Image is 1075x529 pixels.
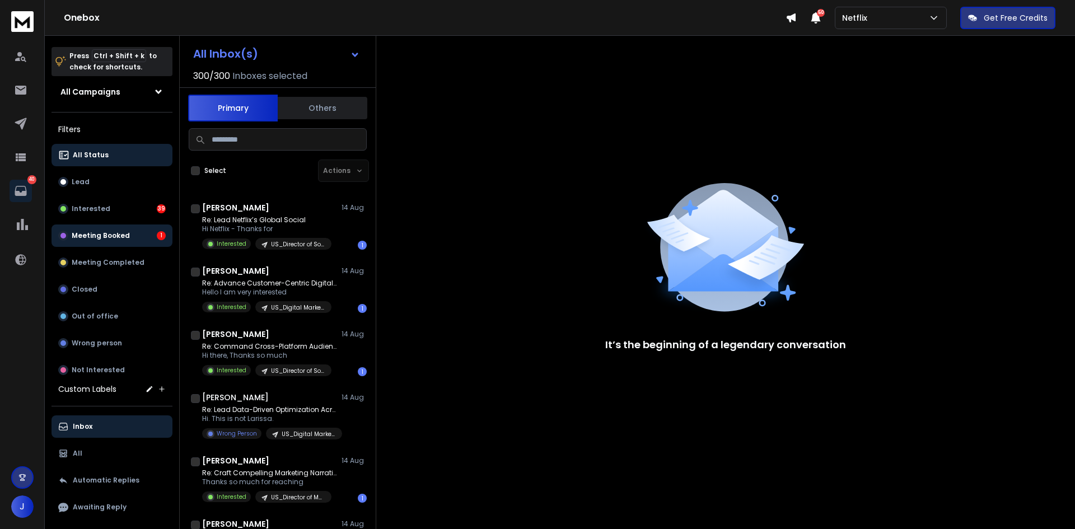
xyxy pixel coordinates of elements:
h3: Custom Labels [58,383,116,395]
p: Re: Lead Netflix’s Global Social [202,216,331,224]
p: Get Free Credits [984,12,1048,24]
button: Out of office [52,305,172,327]
h1: All Campaigns [60,86,120,97]
p: US_Digital Marketing Manager_06(14/8) [271,303,325,312]
p: US_Director of Social Media_05(14/8) [271,240,325,249]
p: Re: Command Cross-Platform Audience Engagement [202,342,336,351]
a: 40 [10,180,32,202]
h1: [PERSON_NAME] [202,455,269,466]
p: Hi Netflix - Thanks for [202,224,331,233]
p: Hi. This is not Larissa. [202,414,336,423]
label: Select [204,166,226,175]
p: 14 Aug [342,330,367,339]
button: Others [278,96,367,120]
p: Wrong Person [217,429,257,438]
p: All Status [73,151,109,160]
div: 1 [358,241,367,250]
p: Automatic Replies [73,476,139,485]
p: Meeting Completed [72,258,144,267]
p: 14 Aug [342,203,367,212]
p: Awaiting Reply [73,503,127,512]
div: 1 [358,494,367,503]
p: 14 Aug [342,519,367,528]
p: Closed [72,285,97,294]
p: 40 [27,175,36,184]
button: Awaiting Reply [52,496,172,518]
p: US_Director of Marketing_6(8/8) [271,493,325,502]
p: It’s the beginning of a legendary conversation [605,337,846,353]
h1: [PERSON_NAME] [202,202,269,213]
p: Re: Craft Compelling Marketing Narratives [202,469,336,477]
button: Wrong person [52,332,172,354]
p: US_Director of Social Media_05(14/8) [271,367,325,375]
h1: All Inbox(s) [193,48,258,59]
p: Hello I am very interested [202,288,336,297]
p: Re: Lead Data-Driven Optimization Across [202,405,336,414]
h3: Inboxes selected [232,69,307,83]
p: Interested [217,303,246,311]
button: All Inbox(s) [184,43,369,65]
button: Primary [188,95,278,121]
button: All Status [52,144,172,166]
p: 14 Aug [342,393,367,402]
p: 14 Aug [342,456,367,465]
p: Hi there, Thanks so much [202,351,336,360]
img: logo [11,11,34,32]
h1: [PERSON_NAME] [202,329,269,340]
div: 1 [358,367,367,376]
p: Lead [72,177,90,186]
h1: [PERSON_NAME] [202,265,269,277]
p: Press to check for shortcuts. [69,50,157,73]
p: Netflix [842,12,872,24]
div: 39 [157,204,166,213]
button: Get Free Credits [960,7,1055,29]
span: 50 [817,9,825,17]
button: Inbox [52,415,172,438]
h3: Filters [52,121,172,137]
div: 1 [157,231,166,240]
button: Meeting Completed [52,251,172,274]
button: Not Interested [52,359,172,381]
p: Interested [72,204,110,213]
p: Wrong person [72,339,122,348]
button: J [11,495,34,518]
p: Inbox [73,422,92,431]
button: Interested39 [52,198,172,220]
button: Lead [52,171,172,193]
p: 14 Aug [342,266,367,275]
p: US_Digital Marketing Manager_01(14/8) [282,430,335,438]
p: Out of office [72,312,118,321]
button: All [52,442,172,465]
p: Thanks so much for reaching [202,477,336,486]
p: Meeting Booked [72,231,130,240]
h1: Onebox [64,11,786,25]
span: Ctrl + Shift + k [92,49,146,62]
p: Re: Advance Customer-Centric Digital Journeys [202,279,336,288]
p: Interested [217,366,246,374]
button: All Campaigns [52,81,172,103]
h1: [PERSON_NAME] [202,392,269,403]
div: 1 [358,304,367,313]
button: Closed [52,278,172,301]
p: Interested [217,240,246,248]
p: Interested [217,493,246,501]
span: 300 / 300 [193,69,230,83]
button: Meeting Booked1 [52,224,172,247]
p: All [73,449,82,458]
p: Not Interested [72,366,125,374]
button: Automatic Replies [52,469,172,491]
